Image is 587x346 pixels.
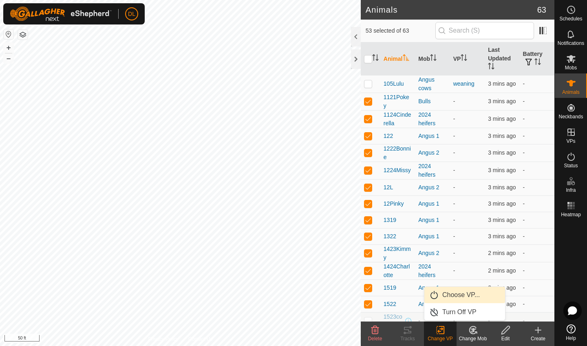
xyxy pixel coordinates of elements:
span: - [488,317,490,324]
span: 1322 [384,232,396,241]
span: Animals [562,90,580,95]
span: 1423Kimmy [384,245,412,262]
span: 1224Missy [384,166,411,175]
td: - [520,296,554,312]
app-display-virtual-paddock-transition: - [453,284,455,291]
span: DL [128,10,135,18]
th: Mob [415,42,450,75]
app-display-virtual-paddock-transition: - [453,200,455,207]
td: - [520,162,554,179]
span: 16 Aug 2025 at 3:56 pm [488,167,516,173]
td: - [520,128,554,144]
p-sorticon: Activate to sort [461,55,467,62]
th: VP [450,42,485,75]
span: Help [566,336,576,341]
td: - [520,75,554,93]
a: Privacy Policy [148,335,179,343]
span: 16 Aug 2025 at 3:56 pm [488,250,516,256]
a: Help [555,321,587,344]
td: - [520,312,554,330]
span: Status [564,163,578,168]
div: Angus 2 [418,183,446,192]
input: Search (S) [435,22,534,39]
td: - [520,93,554,110]
h2: Animals [366,5,537,15]
span: Mobs [565,65,577,70]
span: VPs [566,139,575,144]
span: 16 Aug 2025 at 3:55 pm [488,284,516,291]
div: Angus 1 [418,284,446,292]
p-sorticon: Activate to sort [534,60,541,66]
div: Angus 1 [418,232,446,241]
span: 16 Aug 2025 at 3:55 pm [488,98,516,104]
div: Create [522,335,554,342]
span: Heatmap [561,212,581,217]
app-display-virtual-paddock-transition: - [453,133,455,139]
span: Delete [368,336,382,342]
span: 122 [384,132,393,140]
td: - [520,195,554,212]
div: Bulls [418,97,446,106]
li: Turn Off VP [424,304,505,320]
td: - [520,144,554,162]
td: - [520,212,554,228]
span: 12L [384,183,393,192]
app-display-virtual-paddock-transition: - [453,167,455,173]
span: 1519 [384,284,396,292]
div: Angus 2 [418,149,446,157]
p-sorticon: Activate to sort [403,55,409,62]
th: Animal [380,42,415,75]
p-sorticon: Activate to sort [430,55,437,62]
span: Choose VP... [442,290,480,300]
span: 16 Aug 2025 at 3:55 pm [488,149,516,156]
a: Contact Us [188,335,212,343]
td: - [520,279,554,296]
a: weaning [453,80,474,87]
div: 2024 heifers [418,162,446,179]
div: Tracks [391,335,424,342]
span: 16 Aug 2025 at 3:55 pm [488,217,516,223]
div: Angus 1 [418,216,446,224]
app-display-virtual-paddock-transition: - [453,149,455,156]
span: 16 Aug 2025 at 3:56 pm [488,301,516,307]
span: 53 selected of 63 [366,27,435,35]
th: Battery [520,42,554,75]
button: Reset Map [4,29,13,39]
p-sorticon: Activate to sort [372,55,379,62]
td: - [520,244,554,262]
span: 1222Bonnie [384,144,412,162]
div: 2024 heifers [418,262,446,279]
span: 16 Aug 2025 at 3:56 pm [488,133,516,139]
th: Last Updated [485,42,519,75]
span: 16 Aug 2025 at 3:56 pm [488,184,516,191]
span: Turn Off VP [442,307,477,317]
app-display-virtual-paddock-transition: - [453,115,455,122]
td: - [520,110,554,128]
div: Angus cows [418,75,446,93]
span: 16 Aug 2025 at 3:55 pm [488,233,516,240]
div: Angus 1 [418,300,446,308]
div: Change Mob [457,335,489,342]
app-display-virtual-paddock-transition: - [453,184,455,191]
app-display-virtual-paddock-transition: - [453,250,455,256]
span: 1319 [384,216,396,224]
td: - [520,179,554,195]
span: 1424Charlotte [384,262,412,279]
li: Choose VP... [424,287,505,303]
div: Change VP [424,335,457,342]
span: 1522 [384,300,396,308]
button: – [4,53,13,63]
div: Angus 2 [418,249,446,257]
span: Notifications [558,41,584,46]
span: Schedules [559,16,582,21]
app-display-virtual-paddock-transition: - [453,98,455,104]
button: + [4,43,13,53]
td: - [520,262,554,279]
span: 16 Aug 2025 at 3:55 pm [488,115,516,122]
div: Angus 1 [418,200,446,208]
span: 1124Cinderella [384,111,412,128]
div: Angus 1 [418,132,446,140]
app-display-virtual-paddock-transition: - [453,233,455,240]
td: - [520,228,554,244]
span: Infra [566,188,576,193]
